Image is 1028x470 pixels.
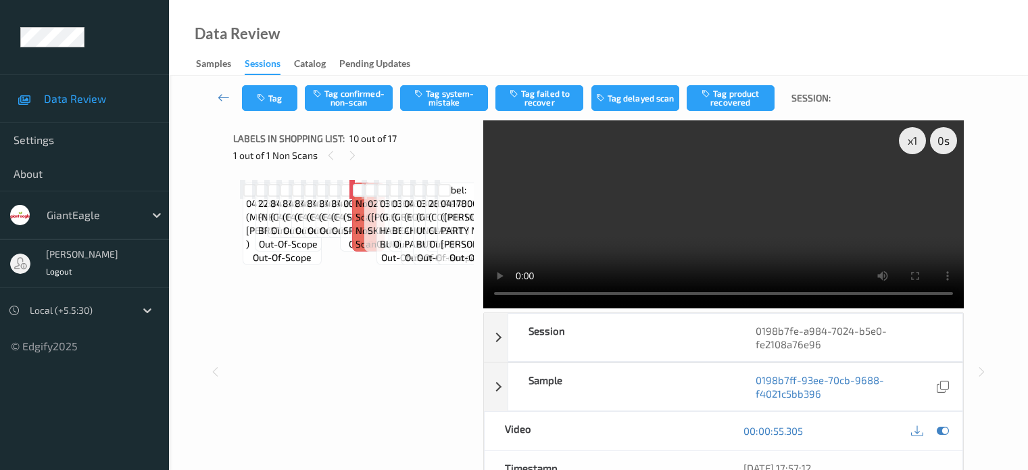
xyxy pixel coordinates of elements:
span: Label: 0085182100203 (SQUASH SPAGHETTI ) [343,183,412,237]
div: Pending Updates [339,57,410,74]
div: x 1 [899,127,926,154]
span: out-of-scope [320,224,378,237]
span: Label: 04178001328 ([PERSON_NAME] PARTY MIX [PERSON_NAME]) [441,183,516,251]
span: out-of-scope [393,237,452,251]
span: out-of-scope [381,251,440,264]
span: Label: 03003493766 (GE UNSALTED BUTTER) [416,183,476,251]
span: Label: 02781500230 ([PERSON_NAME] SKNLS BEEF POL) [368,183,443,237]
span: out-of-scope [295,224,354,237]
span: Label: 03003494026 (GE VANILLA BEAN ) [392,183,453,237]
span: Label: Non-Scan [356,183,381,224]
a: Samples [196,55,245,74]
div: Sample [508,363,735,410]
button: Tag [242,85,297,111]
span: Label: 84259513605 (C4 ENERGY ) [331,183,391,224]
span: Label: 84259513497 (C4 ENERGY ) [307,183,366,224]
div: Sample0198b7ff-93ee-70cb-9688-f4021c5bb396 [484,362,963,411]
div: Video [485,412,724,450]
a: Sessions [245,55,294,75]
span: Session: [791,91,831,105]
a: Pending Updates [339,55,424,74]
span: non-scan [356,224,381,251]
span: Label: 03003440045 (G.E. HAMBURGER BUN) [380,183,441,251]
span: Label: 84259513605 (C4 ENERGY ) [319,183,378,224]
span: out-of-scope [349,237,408,251]
span: Label: 84259513360 (C4 ENERGY ) [270,183,330,224]
span: out-of-scope [271,224,330,237]
a: 0198b7ff-93ee-70cb-9688-f4021c5bb396 [756,373,934,400]
span: Labels in shopping list: [233,132,345,145]
button: Tag system-mistake [400,85,488,111]
span: Label: 22042900000 (NB BNLS BRST ) [258,183,318,237]
span: out-of-scope [308,224,366,237]
a: 00:00:55.305 [743,424,803,438]
span: out-of-scope [259,237,318,251]
span: Label: 04154802497 (EDY&#39;S CHOC PB PARK) [404,183,464,251]
span: out-of-scope [449,251,508,264]
span: Label: 04116400804 (MRS [PERSON_NAME] ) [246,183,318,251]
button: Tag confirmed-non-scan [305,85,393,111]
span: 10 out of 17 [349,132,397,145]
div: 0 s [930,127,957,154]
span: Label: 28979400000 (COOKIE 18 CLASSIC ) [429,183,489,237]
div: 1 out of 1 Non Scans [233,147,474,164]
button: Tag delayed scan [591,85,679,111]
span: Label: 84259513497 (C4 ENERGY ) [283,183,342,224]
div: Session [508,314,735,361]
span: Label: 84259513497 (C4 ENERGY ) [295,183,354,224]
span: out-of-scope [405,251,464,264]
div: Samples [196,57,231,74]
button: Tag failed to recover [495,85,583,111]
div: 0198b7fe-a984-7024-b5e0-fe2108a76e96 [735,314,962,361]
span: out-of-scope [417,251,476,264]
div: Catalog [294,57,326,74]
span: out-of-scope [332,224,391,237]
div: Data Review [195,27,280,41]
div: Session0198b7fe-a984-7024-b5e0-fe2108a76e96 [484,313,963,362]
div: Sessions [245,57,280,75]
span: out-of-scope [429,237,488,251]
span: out-of-scope [283,224,342,237]
a: Catalog [294,55,339,74]
span: out-of-scope [253,251,312,264]
button: Tag product recovered [687,85,775,111]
